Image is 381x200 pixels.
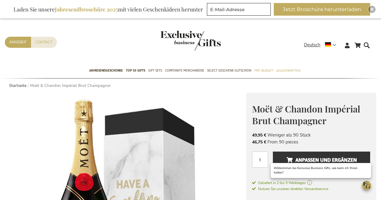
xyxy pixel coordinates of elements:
[31,37,57,48] a: Contact
[89,67,123,74] span: Jahresendgeschenke
[252,152,268,168] input: Menge
[55,6,118,13] b: Jahresendbroschüre 2025
[148,67,162,74] span: Gift Sets
[161,31,191,51] a: store logo
[273,152,370,168] button: Anpassen und ergänzen
[370,8,374,11] img: Close
[368,6,376,13] div: Close
[161,31,221,51] img: Exclusive Business gifts logo
[252,132,266,138] span: 49,95 €
[274,3,370,16] button: Jetzt Broschüre herunterladen
[30,83,111,88] strong: Moët & Chandon Impérial Brut Champagner
[207,67,251,74] span: Select Geschenk Gutschein
[276,67,300,74] span: Gelegenheiten
[252,139,370,145] li: From 90 pieces
[9,83,27,88] a: Startseite
[126,67,145,74] span: TOP 50 Gifts
[207,3,271,16] input: E-Mail-Adresse
[5,37,31,48] a: Angebot
[252,103,360,127] span: Moët & Chandon Impérial Brut Champagner
[304,42,320,48] span: Deutsch
[207,3,273,17] form: marketing offers and promotions
[11,3,206,16] div: Laden Sie unsere mit vielen Geschenkideen herunter
[304,42,340,48] div: Deutsch
[286,155,357,165] span: Anpassen und ergänzen
[252,186,328,191] span: Nutzen Sie unseren direkten Versandservice
[252,139,266,145] span: 46,75 €
[254,67,273,74] span: Pro Budget
[165,67,204,74] span: Corporate Merchandise
[252,186,328,192] a: Nutzen Sie unseren direkten Versandservice
[252,132,370,138] li: Weniger als 90 Stück
[252,180,370,186] a: Geliefert in 2 bis 5 Werktagen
